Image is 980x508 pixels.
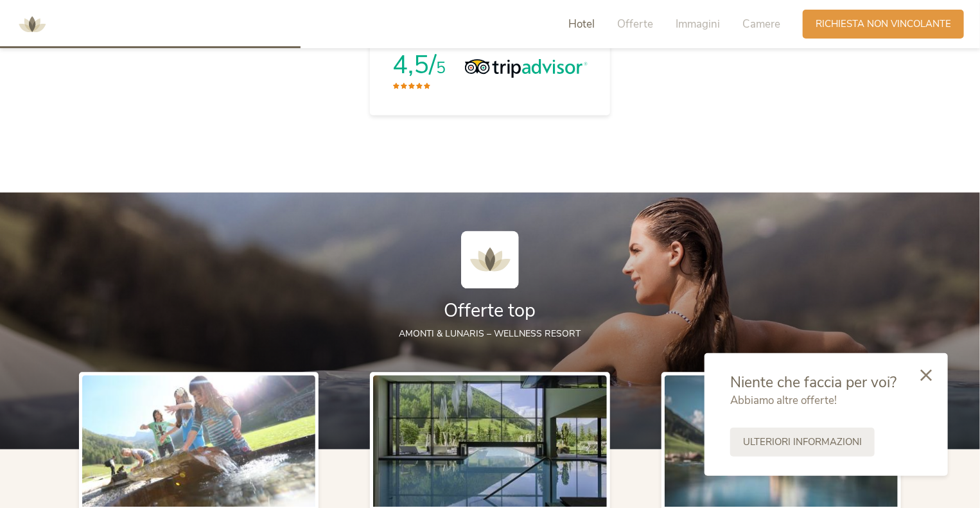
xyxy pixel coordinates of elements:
span: Immagini [676,17,720,31]
img: Tripadvisor [465,59,587,78]
span: Richiesta non vincolante [816,17,951,31]
span: Hotel [568,17,595,31]
span: 4,5/ [392,48,436,83]
img: Settimane "Happy Family" [82,376,315,507]
span: Abbiamo altre offerte! [730,393,837,408]
a: Ulteriori informazioni [730,428,875,457]
span: AMONTI & LUNARIS – wellness resort [399,328,581,340]
span: Camere [742,17,780,31]
img: Vi regaliamo un giorno di vacanza 5 = 4 [373,376,606,507]
a: AMONTI & LUNARIS Wellnessresort [13,19,51,28]
span: Ulteriori informazioni [743,435,862,449]
span: Niente che faccia per voi? [730,372,897,392]
span: Offerte [617,17,653,31]
span: 5 [436,58,446,80]
img: AMONTI & LUNARIS Wellnessresort [461,231,519,289]
span: Offerte top [444,299,536,324]
a: 4,5/5Tripadvisor [370,22,609,116]
img: Offerte «Vi regaliamo un giorno di vacanza» [665,376,898,507]
img: AMONTI & LUNARIS Wellnessresort [13,5,51,44]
